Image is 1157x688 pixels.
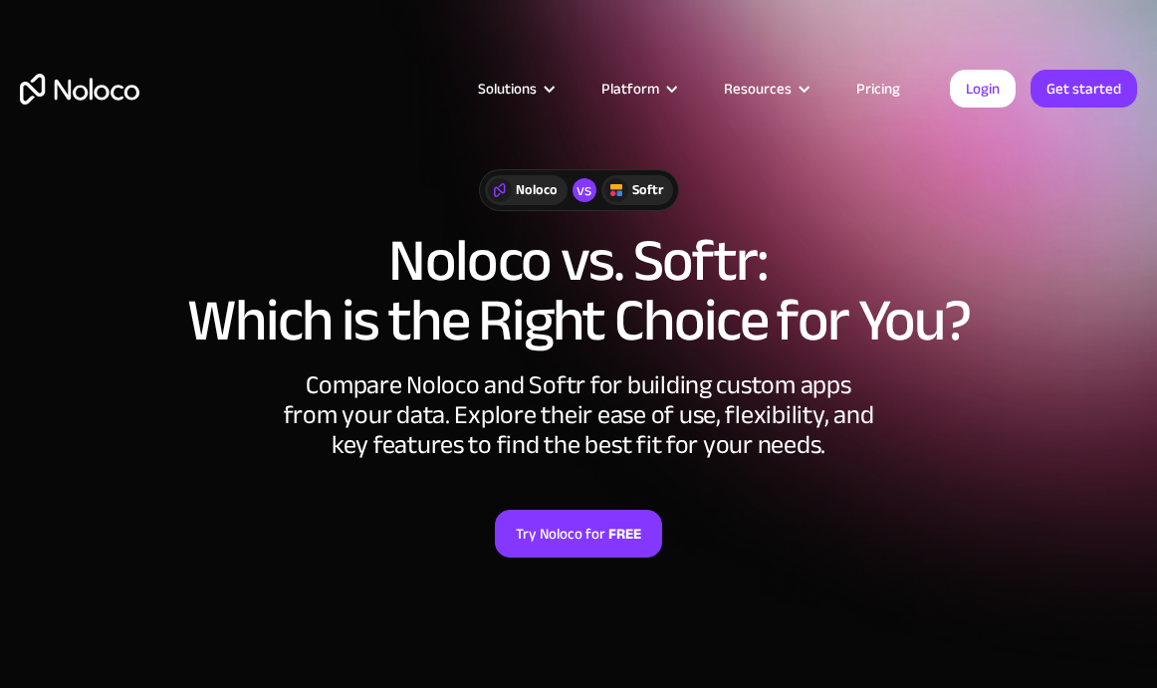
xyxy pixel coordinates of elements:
[495,510,662,558] a: Try Noloco forFREE
[632,179,663,201] div: Softr
[20,74,139,105] a: home
[280,370,877,460] div: Compare Noloco and Softr for building custom apps from your data. Explore their ease of use, flex...
[577,76,699,102] div: Platform
[950,70,1016,108] a: Login
[724,76,792,102] div: Resources
[453,76,577,102] div: Solutions
[831,76,925,102] a: Pricing
[478,76,537,102] div: Solutions
[601,76,659,102] div: Platform
[516,179,558,201] div: Noloco
[20,231,1137,350] h1: Noloco vs. Softr: Which is the Right Choice for You?
[608,521,641,547] strong: FREE
[573,178,596,202] div: vs
[699,76,831,102] div: Resources
[1031,70,1137,108] a: Get started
